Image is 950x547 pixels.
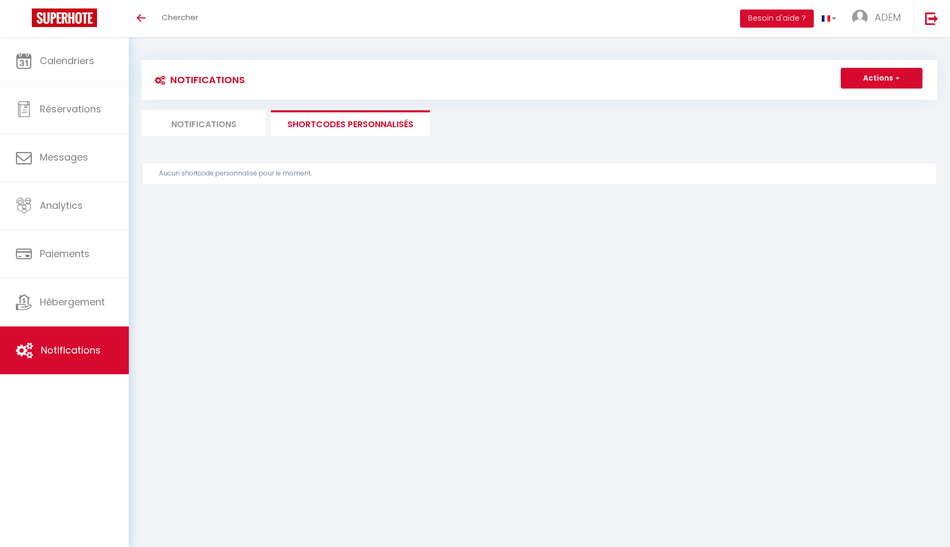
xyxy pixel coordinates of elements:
[40,247,90,260] span: Paiements
[162,12,198,23] span: Chercher
[40,151,88,164] span: Messages
[159,169,928,179] div: Aucun shortcode personnalisé pour le moment.
[142,110,266,136] li: Notifications
[40,295,105,308] span: Hébergement
[41,343,101,357] span: Notifications
[875,11,901,24] span: ADEM
[149,68,245,92] h3: Notifications
[40,102,101,116] span: Réservations
[841,68,922,89] button: Actions
[32,8,97,27] img: Super Booking
[852,10,868,25] img: ...
[925,12,938,25] img: logout
[40,54,94,67] span: Calendriers
[740,10,814,28] button: Besoin d'aide ?
[271,110,430,136] li: SHORTCODES PERSONNALISÉS
[40,199,83,212] span: Analytics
